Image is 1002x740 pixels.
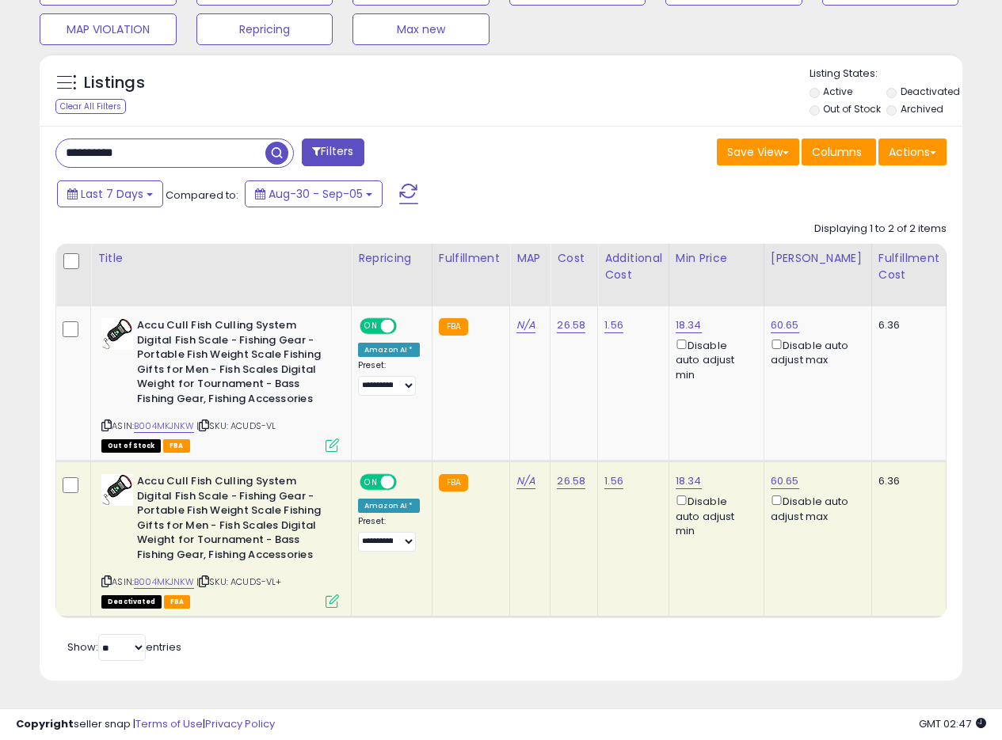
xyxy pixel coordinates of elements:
[361,476,381,489] span: ON
[205,716,275,731] a: Privacy Policy
[40,13,177,45] button: MAP VIOLATION
[557,250,591,267] div: Cost
[771,250,865,267] div: [PERSON_NAME]
[823,85,852,98] label: Active
[878,318,934,332] div: 6.36
[67,639,181,655] span: Show: entries
[101,474,339,606] div: ASIN:
[901,102,943,116] label: Archived
[516,473,535,489] a: N/A
[604,250,662,283] div: Additional Cost
[676,473,702,489] a: 18.34
[134,575,194,589] a: B004MKJNKW
[81,186,143,202] span: Last 7 Days
[352,13,490,45] button: Max new
[676,317,702,333] a: 18.34
[361,320,381,333] span: ON
[164,595,191,609] span: FBA
[771,492,859,523] div: Disable auto adjust max
[358,360,420,396] div: Preset:
[137,474,330,566] b: Accu Cull Fish Culling System Digital Fish Scale - Fishing Gear - Portable Fish Weight Scale Fish...
[771,336,859,367] div: Disable auto adjust max
[919,716,986,731] span: 2025-09-13 02:47 GMT
[57,180,163,207] button: Last 7 Days
[802,139,876,165] button: Columns
[163,439,190,453] span: FBA
[439,474,468,491] small: FBA
[557,317,585,333] a: 26.58
[676,250,757,267] div: Min Price
[810,66,962,82] p: Listing States:
[516,317,535,333] a: N/A
[771,473,799,489] a: 60.65
[394,476,420,489] span: OFF
[604,473,623,489] a: 1.56
[604,317,623,333] a: 1.56
[101,595,162,609] span: All listings that are unavailable for purchase on Amazon for any reason other than out-of-stock
[196,13,333,45] button: Repricing
[676,336,752,382] div: Disable auto adjust min
[717,139,799,165] button: Save View
[196,419,276,432] span: | SKU: ACUDS-VL
[302,139,364,166] button: Filters
[394,320,420,333] span: OFF
[101,439,161,453] span: All listings that are currently out of stock and unavailable for purchase on Amazon
[516,250,543,267] div: MAP
[878,250,939,283] div: Fulfillment Cost
[134,419,194,433] a: B004MKJNKW
[84,72,145,94] h5: Listings
[16,716,74,731] strong: Copyright
[101,318,133,350] img: 411RGTLwX+L._SL40_.jpg
[358,516,420,552] div: Preset:
[823,102,881,116] label: Out of Stock
[358,499,420,513] div: Amazon AI *
[814,222,947,237] div: Displaying 1 to 2 of 2 items
[878,139,947,165] button: Actions
[358,343,420,357] div: Amazon AI *
[196,575,282,588] span: | SKU: ACUDS-VL+
[439,250,503,267] div: Fulfillment
[439,318,468,336] small: FBA
[135,716,203,731] a: Terms of Use
[137,318,330,410] b: Accu Cull Fish Culling System Digital Fish Scale - Fishing Gear - Portable Fish Weight Scale Fish...
[812,144,862,160] span: Columns
[245,180,383,207] button: Aug-30 - Sep-05
[166,188,238,203] span: Compared to:
[101,318,339,450] div: ASIN:
[97,250,345,267] div: Title
[878,474,934,488] div: 6.36
[557,473,585,489] a: 26.58
[269,186,363,202] span: Aug-30 - Sep-05
[676,492,752,538] div: Disable auto adjust min
[101,474,133,506] img: 411RGTLwX+L._SL40_.jpg
[358,250,425,267] div: Repricing
[901,85,960,98] label: Deactivated
[55,99,126,114] div: Clear All Filters
[16,717,275,732] div: seller snap | |
[771,317,799,333] a: 60.65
